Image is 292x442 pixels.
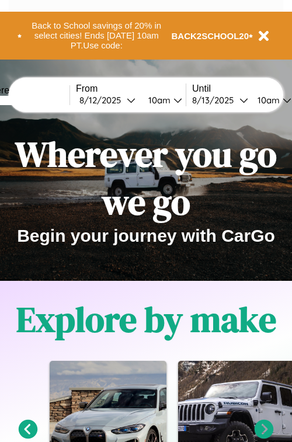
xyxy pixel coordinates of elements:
button: Back to School savings of 20% in select cities! Ends [DATE] 10am PT.Use code: [22,18,172,54]
div: 8 / 13 / 2025 [192,95,239,106]
div: 8 / 12 / 2025 [79,95,127,106]
button: 10am [139,94,186,106]
div: 10am [142,95,173,106]
div: 10am [252,95,283,106]
b: BACK2SCHOOL20 [172,31,249,41]
h1: Explore by make [16,295,276,343]
label: From [76,83,186,94]
button: 8/12/2025 [76,94,139,106]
